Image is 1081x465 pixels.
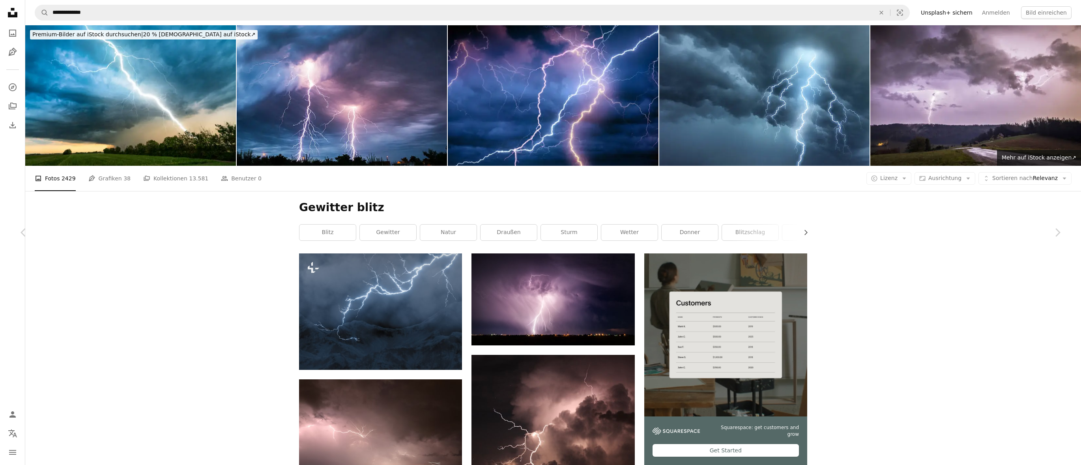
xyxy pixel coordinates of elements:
[601,225,658,240] a: Wetter
[189,174,208,183] span: 13.581
[5,117,21,133] a: Bisherige Downloads
[659,25,870,166] img: Gewitter mit Blitz dunklen bewölkten Himmel
[541,225,597,240] a: Sturm
[299,253,462,370] img: Ein Blitz, der durch einen wolkenverhangenen Himmel einschlägt
[653,444,799,457] div: Get Started
[916,6,977,19] a: Unsplash+ sichern
[25,25,262,44] a: Premium-Bilder auf iStock durchsuchen|20 % [DEMOGRAPHIC_DATA] auf iStock↗
[35,5,910,21] form: Finden Sie Bildmaterial auf der ganzen Webseite
[978,172,1072,185] button: Sortieren nachRelevanz
[890,5,909,20] button: Visuelle Suche
[88,166,131,191] a: Grafiken 38
[420,225,477,240] a: Natur
[448,25,658,166] img: Blitze während des Sommersturms
[5,426,21,441] button: Sprache
[997,150,1081,166] a: Mehr auf iStock anzeigen↗
[299,201,807,215] h1: Gewitter blitz
[1034,195,1081,270] a: Weiter
[5,44,21,60] a: Grafiken
[299,308,462,315] a: Ein Blitz, der durch einen wolkenverhangenen Himmel einschlägt
[481,225,537,240] a: draußen
[143,166,208,191] a: Kollektionen 13.581
[471,296,634,303] a: Blitzeinschlag in der Stadt während der Nacht
[35,5,49,20] button: Unsplash suchen
[258,174,262,183] span: 0
[123,174,131,183] span: 38
[360,225,416,240] a: Gewitter
[644,253,807,416] img: file-1747939376688-baf9a4a454ffimage
[709,424,799,438] span: Squarespace: get customers and grow
[471,253,634,345] img: Blitzeinschlag in der Stadt während der Nacht
[782,225,839,240] a: grau
[5,407,21,422] a: Anmelden / Registrieren
[722,225,778,240] a: Blitzschlag
[237,25,447,166] img: lightnings
[32,31,143,37] span: Premium-Bilder auf iStock durchsuchen |
[299,225,356,240] a: Blitz
[5,79,21,95] a: Entdecken
[873,5,890,20] button: Löschen
[799,225,807,240] button: Liste nach rechts verschieben
[915,172,975,185] button: Ausrichtung
[866,172,911,185] button: Lizenz
[992,174,1058,182] span: Relevanz
[870,25,1081,166] img: Impressive lightning during a thunderstorm at night
[1021,6,1072,19] button: Bild einreichen
[5,25,21,41] a: Fotos
[221,166,262,191] a: Benutzer 0
[5,444,21,460] button: Menü
[32,31,255,37] span: 20 % [DEMOGRAPHIC_DATA] auf iStock ↗
[25,25,236,166] img: Wolke Sturm Himmel mit Blitz über ländliche Landschaft
[299,437,462,444] a: eine große Wolke gefüllt mit vielen Blitzen
[880,175,898,181] span: Lizenz
[977,6,1015,19] a: Anmelden
[662,225,718,240] a: Donner
[928,175,961,181] span: Ausrichtung
[1002,154,1076,161] span: Mehr auf iStock anzeigen ↗
[653,427,700,435] img: file-1747939142011-51e5cc87e3c9
[5,98,21,114] a: Kollektionen
[471,417,634,424] a: Blitzeinschlag auf schwarzen Wolken
[992,175,1033,181] span: Sortieren nach
[644,253,807,465] a: Squarespace: get customers and growGet Started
